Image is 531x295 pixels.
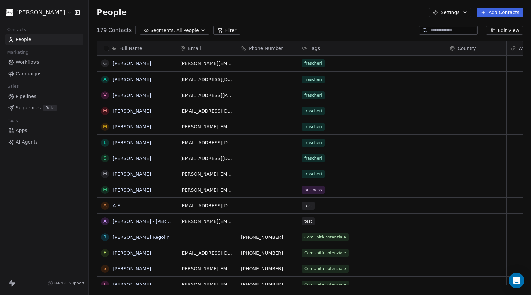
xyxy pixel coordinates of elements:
[5,57,83,68] a: Workflows
[113,171,151,177] a: [PERSON_NAME]
[16,8,65,17] span: [PERSON_NAME]
[103,202,107,209] div: A
[5,68,83,79] a: Campaigns
[180,281,233,288] span: [PERSON_NAME][EMAIL_ADDRESS][DOMAIN_NAME]
[113,219,209,224] a: [PERSON_NAME] - [PERSON_NAME] Group
[237,41,298,55] div: Phone Number
[113,93,151,98] a: [PERSON_NAME]
[97,26,132,34] span: 179 Contacts
[5,125,83,136] a: Apps
[302,249,349,257] span: ComUnità potenziale
[16,59,39,66] span: Workflows
[16,104,41,111] span: Sequences
[103,123,107,130] div: M
[310,45,320,52] span: Tags
[113,187,151,193] a: [PERSON_NAME]
[104,281,106,288] div: F
[446,41,506,55] div: Country
[458,45,476,52] span: Country
[5,81,22,91] span: Sales
[429,8,471,17] button: Settings
[103,170,107,177] div: M
[302,91,325,99] span: frascheri
[176,41,237,55] div: Email
[103,234,107,240] div: R
[103,186,107,193] div: M
[97,56,176,285] div: grid
[119,45,142,52] span: Full Name
[180,171,233,177] span: [PERSON_NAME][EMAIL_ADDRESS][PERSON_NAME][DOMAIN_NAME]
[249,45,283,52] span: Phone Number
[302,170,325,178] span: frascheri
[16,70,41,77] span: Campaigns
[302,139,325,147] span: frascheri
[180,139,233,146] span: [EMAIL_ADDRESS][DOMAIN_NAME]
[5,34,83,45] a: People
[5,116,21,125] span: Tools
[113,282,151,287] a: [PERSON_NAME]
[180,124,233,130] span: [PERSON_NAME][EMAIL_ADDRESS][PERSON_NAME][DOMAIN_NAME]
[113,124,151,129] a: [PERSON_NAME]
[97,41,176,55] div: Full Name
[104,139,106,146] div: L
[113,250,151,256] a: [PERSON_NAME]
[302,76,325,83] span: frascheri
[180,155,233,162] span: [EMAIL_ADDRESS][DOMAIN_NAME]
[302,265,349,273] span: ComUnità potenziale
[113,77,151,82] a: [PERSON_NAME]
[302,233,349,241] span: ComUnità potenziale
[180,250,233,256] span: [EMAIL_ADDRESS][DOMAIN_NAME]
[302,59,325,67] span: frascheri
[180,202,233,209] span: [EMAIL_ADDRESS][DOMAIN_NAME]
[302,202,315,210] span: test
[54,281,84,286] span: Help & Support
[188,45,201,52] span: Email
[4,47,31,57] span: Marketing
[48,281,84,286] a: Help & Support
[302,107,325,115] span: frascheri
[113,108,151,114] a: [PERSON_NAME]
[241,265,294,272] span: [PHONE_NUMBER]
[302,186,325,194] span: business
[180,60,233,67] span: [PERSON_NAME][EMAIL_ADDRESS][DOMAIN_NAME]
[103,92,107,99] div: V
[180,187,233,193] span: [PERSON_NAME][EMAIL_ADDRESS][DOMAIN_NAME]
[241,234,294,240] span: [PHONE_NUMBER]
[103,76,107,83] div: A
[113,235,170,240] a: [PERSON_NAME] Regolin
[180,76,233,83] span: [EMAIL_ADDRESS][DOMAIN_NAME]
[241,281,294,288] span: [PHONE_NUMBER]
[180,265,233,272] span: [PERSON_NAME][EMAIL_ADDRESS][DOMAIN_NAME]
[176,27,199,34] span: All People
[104,249,107,256] div: E
[5,137,83,147] a: AI Agents
[302,217,315,225] span: test
[113,140,151,145] a: [PERSON_NAME]
[103,107,107,114] div: M
[97,8,127,17] span: People
[150,27,175,34] span: Segments:
[486,26,523,35] button: Edit View
[104,155,107,162] div: S
[302,281,349,288] span: ComUnità potenziale
[477,8,523,17] button: Add Contacts
[16,127,27,134] span: Apps
[509,273,524,288] div: Open Intercom Messenger
[6,9,13,16] img: Firma%20AF.jpg
[113,61,151,66] a: [PERSON_NAME]
[103,218,107,225] div: A
[103,60,107,67] div: G
[298,41,446,55] div: Tags
[5,102,83,113] a: SequencesBeta
[4,25,29,34] span: Contacts
[104,265,107,272] div: S
[16,139,38,146] span: AI Agents
[213,26,241,35] button: Filter
[16,93,36,100] span: Pipelines
[113,156,151,161] a: [PERSON_NAME]
[180,218,233,225] span: [PERSON_NAME][EMAIL_ADDRESS][DOMAIN_NAME]
[113,203,120,208] a: A F
[302,123,325,131] span: frascheri
[241,250,294,256] span: [PHONE_NUMBER]
[5,91,83,102] a: Pipelines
